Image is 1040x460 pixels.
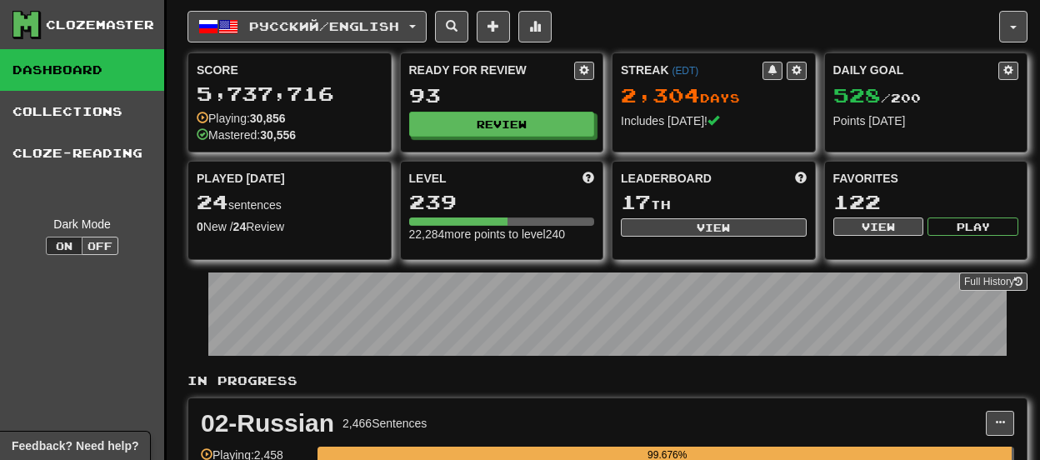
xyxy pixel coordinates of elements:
[833,91,921,105] span: / 200
[260,128,296,142] strong: 30,556
[409,226,595,242] div: 22,284 more points to level 240
[409,112,595,137] button: Review
[621,85,807,107] div: Day s
[833,83,881,107] span: 528
[46,237,82,255] button: On
[197,127,296,143] div: Mastered:
[46,17,154,33] div: Clozemaster
[12,437,138,454] span: Open feedback widget
[621,190,651,213] span: 17
[197,218,382,235] div: New / Review
[959,272,1027,291] a: Full History
[197,83,382,104] div: 5,737,716
[250,112,286,125] strong: 30,856
[197,170,285,187] span: Played [DATE]
[518,11,552,42] button: More stats
[233,220,247,233] strong: 24
[621,192,807,213] div: th
[833,112,1019,129] div: Points [DATE]
[197,110,286,127] div: Playing:
[187,11,427,42] button: Русский/English
[621,83,700,107] span: 2,304
[582,170,594,187] span: Score more points to level up
[197,190,228,213] span: 24
[197,192,382,213] div: sentences
[477,11,510,42] button: Add sentence to collection
[621,170,712,187] span: Leaderboard
[197,220,203,233] strong: 0
[409,85,595,106] div: 93
[409,170,447,187] span: Level
[621,62,762,78] div: Streak
[435,11,468,42] button: Search sentences
[621,218,807,237] button: View
[833,192,1019,212] div: 122
[833,217,924,236] button: View
[187,372,1027,389] p: In Progress
[833,170,1019,187] div: Favorites
[409,62,575,78] div: Ready for Review
[409,192,595,212] div: 239
[342,415,427,432] div: 2,466 Sentences
[197,62,382,78] div: Score
[12,216,152,232] div: Dark Mode
[672,65,698,77] a: (EDT)
[833,62,999,80] div: Daily Goal
[621,112,807,129] div: Includes [DATE]!
[82,237,118,255] button: Off
[927,217,1018,236] button: Play
[201,411,334,436] div: 02-Russian
[795,170,807,187] span: This week in points, UTC
[249,19,399,33] span: Русский / English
